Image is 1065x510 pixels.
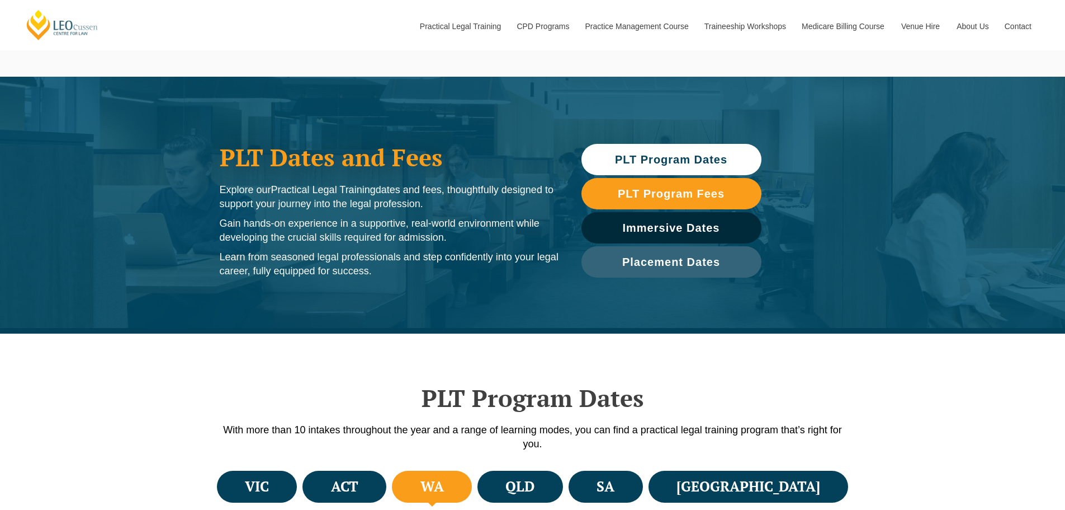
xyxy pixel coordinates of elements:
[508,2,576,50] a: CPD Programs
[996,2,1040,50] a: Contact
[990,435,1037,482] iframe: LiveChat chat widget
[220,183,559,211] p: Explore our dates and fees, thoughtfully designed to support your journey into the legal profession.
[597,478,614,496] h4: SA
[331,478,358,496] h4: ACT
[220,217,559,245] p: Gain hands-on experience in a supportive, real-world environment while developing the crucial ski...
[220,250,559,278] p: Learn from seasoned legal professionals and step confidently into your legal career, fully equipp...
[623,222,720,233] span: Immersive Dates
[245,478,269,496] h4: VIC
[581,212,761,244] a: Immersive Dates
[581,246,761,278] a: Placement Dates
[893,2,948,50] a: Venue Hire
[793,2,893,50] a: Medicare Billing Course
[577,2,696,50] a: Practice Management Course
[581,144,761,175] a: PLT Program Dates
[581,178,761,209] a: PLT Program Fees
[676,478,820,496] h4: [GEOGRAPHIC_DATA]
[214,423,851,451] p: With more than 10 intakes throughout the year and a range of learning modes, you can find a pract...
[615,154,727,165] span: PLT Program Dates
[696,2,793,50] a: Traineeship Workshops
[622,256,720,268] span: Placement Dates
[411,2,509,50] a: Practical Legal Training
[505,478,534,496] h4: QLD
[618,188,725,199] span: PLT Program Fees
[220,143,559,171] h1: PLT Dates and Fees
[214,384,851,412] h2: PLT Program Dates
[25,9,100,41] a: [PERSON_NAME] Centre for Law
[271,184,376,195] span: Practical Legal Training
[420,478,444,496] h4: WA
[948,2,996,50] a: About Us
